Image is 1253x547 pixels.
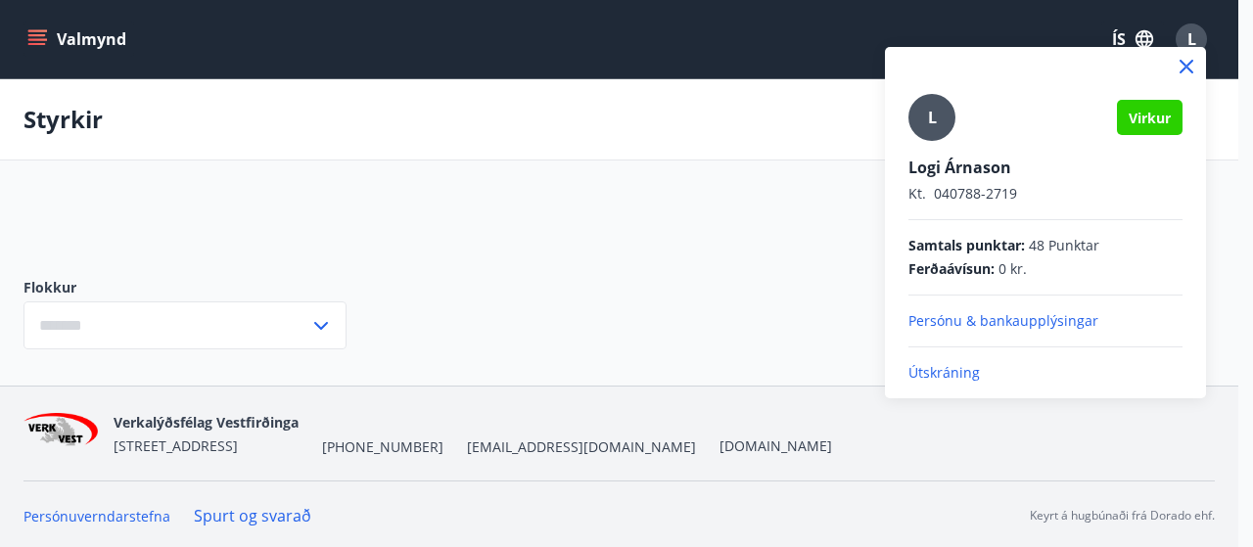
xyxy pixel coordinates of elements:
[928,107,937,128] span: L
[998,259,1027,279] span: 0 kr.
[908,184,1183,204] p: 040788-2719
[908,236,1025,255] span: Samtals punktar :
[908,184,926,203] span: Kt.
[1129,109,1171,127] span: Virkur
[908,311,1183,331] p: Persónu & bankaupplýsingar
[908,363,1183,383] p: Útskráning
[908,157,1183,178] p: Logi Árnason
[908,259,995,279] span: Ferðaávísun :
[1029,236,1099,255] span: 48 Punktar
